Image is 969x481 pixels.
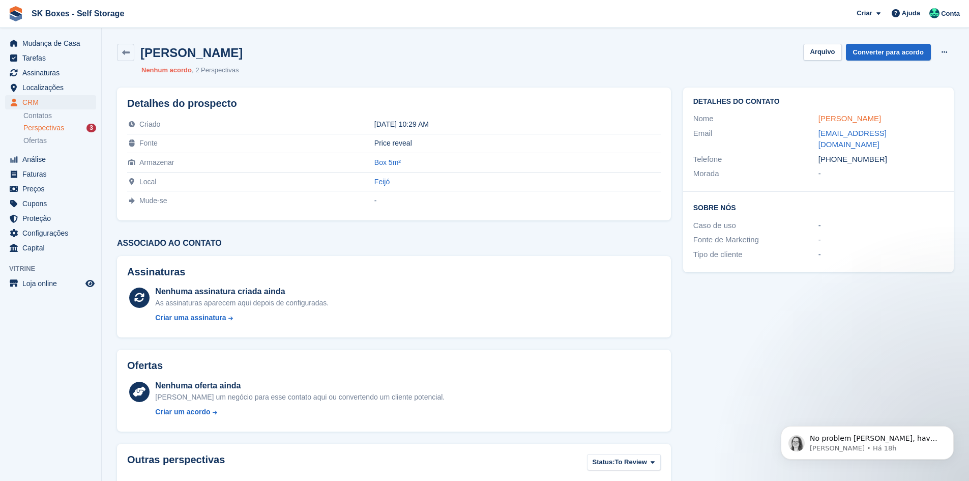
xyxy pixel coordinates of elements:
li: Nenhum acordo [141,65,192,75]
span: Análise [22,152,83,166]
a: menu [5,276,96,291]
div: Criar um acordo [155,407,210,417]
span: Assinaturas [22,66,83,80]
span: Faturas [22,167,83,181]
a: Criar um acordo [155,407,445,417]
div: Criar uma assinatura [155,313,226,323]
span: Capital [22,241,83,255]
div: - [374,196,661,205]
span: Local [139,178,156,186]
span: Criar [857,8,872,18]
img: SK Boxes - Comercial [929,8,939,18]
a: menu [5,36,96,50]
span: Vitrine [9,264,101,274]
span: Ajuda [902,8,920,18]
h2: Ofertas [127,360,163,372]
h2: Assinaturas [127,266,661,278]
h2: [PERSON_NAME] [140,46,243,60]
span: Cupons [22,196,83,211]
h2: Sobre Nós [693,202,944,212]
a: Criar uma assinatura [155,313,329,323]
a: Contatos [23,111,96,121]
span: Criado [139,120,160,128]
a: Loja de pré-visualização [84,277,96,290]
div: [DATE] 10:29 AM [374,120,661,128]
div: - [818,234,944,246]
div: Fonte de Marketing [693,234,818,246]
h2: Outras perspectivas [127,454,225,473]
span: Status: [593,457,615,467]
a: menu [5,167,96,181]
img: stora-icon-8386f47178a22dfd0bd8f6a31ec36ba5ce8667c1dd55bd0f319d3a0aa187defe.svg [8,6,23,21]
span: Perspectivas [23,123,64,133]
a: Converter para acordo [846,44,931,61]
div: Morada [693,168,818,180]
div: Nenhuma oferta ainda [155,380,445,392]
a: menu [5,152,96,166]
a: menu [5,95,96,109]
div: - [818,249,944,261]
span: Armazenar [139,158,174,166]
a: menu [5,182,96,196]
div: Caso de uso [693,220,818,232]
span: Conta [941,9,960,19]
span: Preços [22,182,83,196]
div: - [818,168,944,180]
span: Mudança de Casa [22,36,83,50]
div: Tipo de cliente [693,249,818,261]
span: CRM [22,95,83,109]
a: Box 5m² [374,158,401,166]
iframe: Intercom notifications mensagem [766,405,969,476]
button: Arquivo [803,44,841,61]
div: Nenhuma assinatura criada ainda [155,286,329,298]
span: Ofertas [23,136,47,146]
span: Mude-se [139,196,167,205]
h2: Detalhes do prospecto [127,98,661,109]
h3: Associado ao contato [117,239,671,248]
div: Price reveal [374,139,661,147]
a: Feijó [374,178,390,186]
div: [PHONE_NUMBER] [818,154,944,165]
a: menu [5,211,96,225]
span: Configurações [22,226,83,240]
a: Ofertas [23,135,96,146]
button: Status: To Review [587,454,661,471]
div: 3 [86,124,96,132]
li: 2 Perspectivas [192,65,239,75]
a: SK Boxes - Self Storage [27,5,128,22]
span: Fonte [139,139,158,147]
a: menu [5,51,96,65]
span: Loja online [22,276,83,291]
a: [EMAIL_ADDRESS][DOMAIN_NAME] [818,129,887,149]
div: Email [693,128,818,151]
a: [PERSON_NAME] [818,114,881,123]
div: Nome [693,113,818,125]
span: Proteção [22,211,83,225]
div: As assinaturas aparecem aqui depois de configuradas. [155,298,329,308]
div: - [818,220,944,232]
a: menu [5,196,96,211]
a: menu [5,66,96,80]
a: menu [5,241,96,255]
a: menu [5,226,96,240]
a: Perspectivas 3 [23,123,96,133]
h2: Detalhes do contato [693,98,944,106]
div: Telefone [693,154,818,165]
span: To Review [615,457,647,467]
span: Localizações [22,80,83,95]
div: [PERSON_NAME] um negócio para esse contato aqui ou convertendo um cliente potencial. [155,392,445,403]
a: menu [5,80,96,95]
span: Tarefas [22,51,83,65]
